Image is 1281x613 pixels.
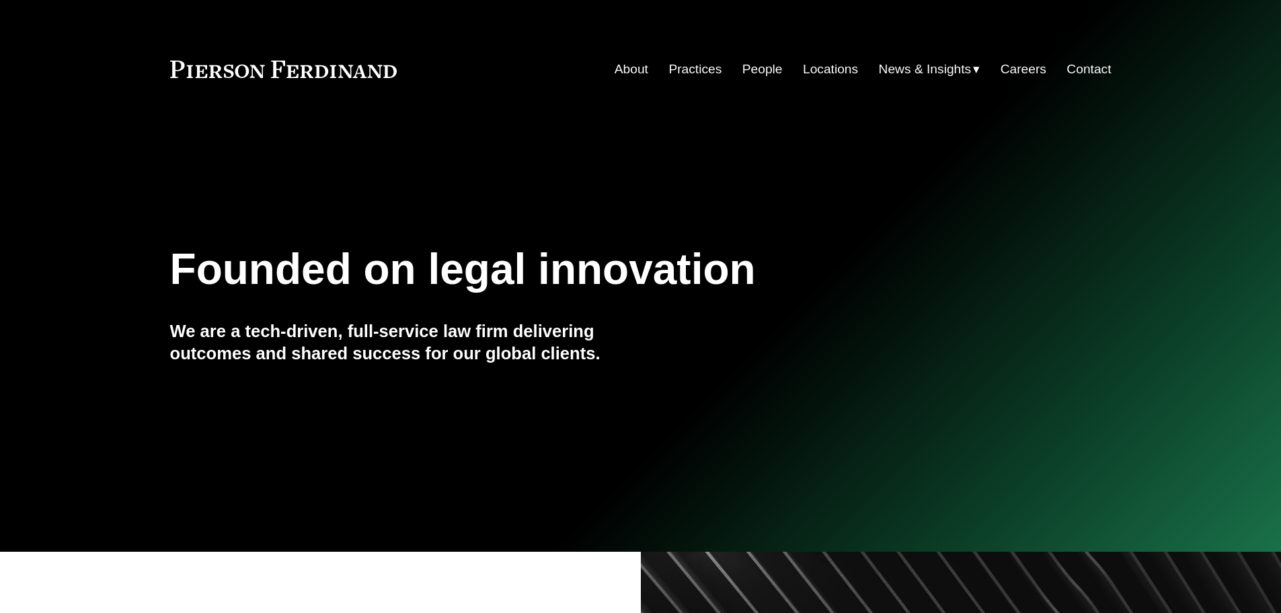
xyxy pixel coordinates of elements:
h4: We are a tech-driven, full-service law firm delivering outcomes and shared success for our global... [170,320,641,364]
h1: Founded on legal innovation [170,245,955,294]
a: Locations [803,57,858,82]
a: folder dropdown [879,57,980,82]
span: News & Insights [879,58,972,81]
a: About [615,57,648,82]
a: Practices [668,57,722,82]
a: Contact [1066,57,1111,82]
a: Careers [1001,57,1046,82]
a: People [742,57,783,82]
